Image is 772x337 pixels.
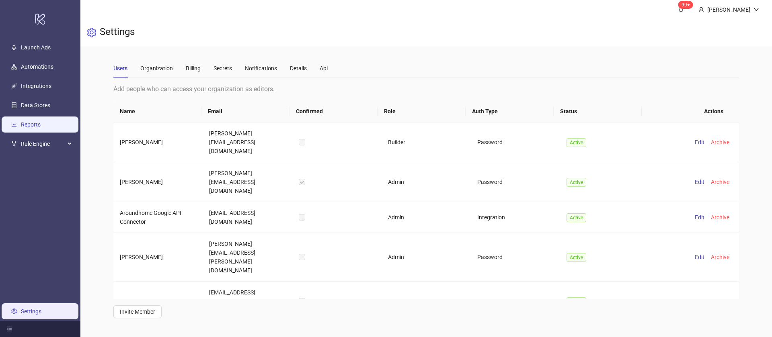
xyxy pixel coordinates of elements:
[567,213,586,222] span: Active
[382,282,471,321] td: Builder
[113,202,203,233] td: Aroundhome Google API Connector
[711,139,729,145] span: Archive
[711,298,729,304] span: Archive
[692,212,708,222] button: Edit
[113,233,203,282] td: [PERSON_NAME]
[708,177,733,187] button: Archive
[678,1,693,9] sup: 681
[711,179,729,185] span: Archive
[471,233,560,282] td: Password
[695,179,704,185] span: Edit
[21,44,51,51] a: Launch Ads
[471,282,560,321] td: Password
[21,121,41,128] a: Reports
[711,214,729,221] span: Archive
[692,137,708,147] button: Edit
[692,296,708,306] button: Edit
[754,7,759,12] span: down
[21,83,51,89] a: Integrations
[290,64,307,73] div: Details
[678,6,684,12] span: bell
[382,162,471,202] td: Admin
[692,252,708,262] button: Edit
[203,202,292,233] td: [EMAIL_ADDRESS][DOMAIN_NAME]
[567,253,586,262] span: Active
[203,162,292,202] td: [PERSON_NAME][EMAIL_ADDRESS][DOMAIN_NAME]
[554,100,642,123] th: Status
[113,100,201,123] th: Name
[698,7,704,12] span: user
[6,326,12,332] span: menu-fold
[21,308,41,315] a: Settings
[140,64,173,73] div: Organization
[695,254,704,260] span: Edit
[21,102,50,108] a: Data Stores
[708,296,733,306] button: Archive
[87,28,96,37] span: setting
[711,254,729,260] span: Archive
[704,5,754,14] div: [PERSON_NAME]
[320,64,328,73] div: Api
[567,178,586,187] span: Active
[113,64,127,73] div: Users
[642,100,730,123] th: Actions
[695,214,704,221] span: Edit
[692,177,708,187] button: Edit
[708,212,733,222] button: Archive
[113,84,739,94] div: Add people who can access your organization as editors.
[567,138,586,147] span: Active
[113,282,203,321] td: [PERSON_NAME]
[21,63,53,70] a: Automations
[113,123,203,162] td: [PERSON_NAME]
[695,139,704,145] span: Edit
[203,123,292,162] td: [PERSON_NAME][EMAIL_ADDRESS][DOMAIN_NAME]
[378,100,466,123] th: Role
[11,141,17,147] span: fork
[289,100,378,123] th: Confirmed
[471,202,560,233] td: Integration
[471,162,560,202] td: Password
[382,123,471,162] td: Builder
[203,282,292,321] td: [EMAIL_ADDRESS][PERSON_NAME][DOMAIN_NAME]
[471,123,560,162] td: Password
[203,233,292,282] td: [PERSON_NAME][EMAIL_ADDRESS][PERSON_NAME][DOMAIN_NAME]
[245,64,277,73] div: Notifications
[382,233,471,282] td: Admin
[708,252,733,262] button: Archive
[214,64,232,73] div: Secrets
[708,137,733,147] button: Archive
[120,308,155,315] span: Invite Member
[186,64,201,73] div: Billing
[695,298,704,304] span: Edit
[100,26,135,39] h3: Settings
[113,305,162,318] button: Invite Member
[567,297,586,306] span: Active
[113,162,203,202] td: [PERSON_NAME]
[466,100,554,123] th: Auth Type
[201,100,289,123] th: Email
[21,136,65,152] span: Rule Engine
[382,202,471,233] td: Admin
